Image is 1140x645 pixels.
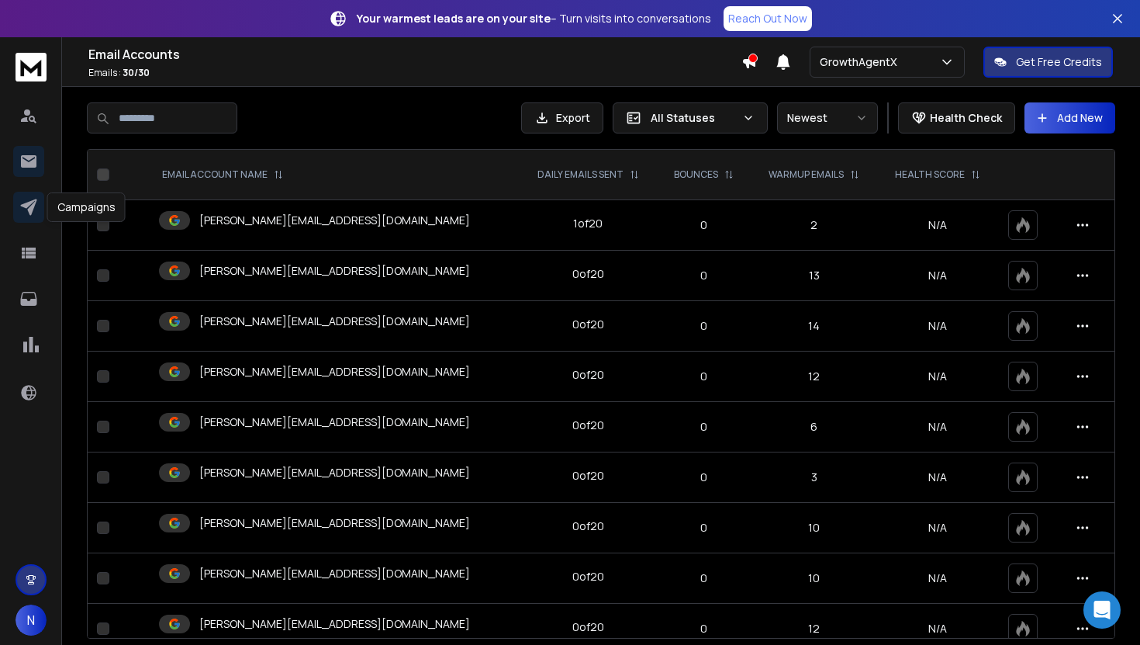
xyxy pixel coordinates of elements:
[572,266,604,282] div: 0 of 20
[199,263,470,279] p: [PERSON_NAME][EMAIL_ADDRESS][DOMAIN_NAME]
[16,605,47,636] button: N
[572,317,604,332] div: 0 of 20
[537,168,624,181] p: DAILY EMAILS SENT
[886,470,989,485] p: N/A
[16,53,47,81] img: logo
[199,465,470,480] p: [PERSON_NAME][EMAIL_ADDRESS][DOMAIN_NAME]
[572,619,604,635] div: 0 of 20
[728,11,807,26] p: Reach Out Now
[357,11,711,26] p: – Turn visits into conversations
[572,468,604,484] div: 0 of 20
[162,168,283,181] div: EMAIL ACCOUNT NAME
[751,352,878,402] td: 12
[667,369,741,384] p: 0
[751,301,878,352] td: 14
[886,570,989,586] p: N/A
[199,314,470,329] p: [PERSON_NAME][EMAIL_ADDRESS][DOMAIN_NAME]
[886,318,989,334] p: N/A
[572,418,604,433] div: 0 of 20
[47,192,126,222] div: Campaigns
[751,402,878,453] td: 6
[820,54,903,70] p: GrowthAgentX
[199,515,470,531] p: [PERSON_NAME][EMAIL_ADDRESS][DOMAIN_NAME]
[751,453,878,503] td: 3
[199,364,470,380] p: [PERSON_NAME][EMAIL_ADDRESS][DOMAIN_NAME]
[572,569,604,584] div: 0 of 20
[667,217,741,233] p: 0
[667,268,741,283] p: 0
[88,45,741,64] h1: Email Accounts
[1016,54,1102,70] p: Get Free Credits
[769,168,844,181] p: WARMUP EMAILS
[751,251,878,301] td: 13
[199,213,470,228] p: [PERSON_NAME][EMAIL_ADDRESS][DOMAIN_NAME]
[751,553,878,604] td: 10
[886,520,989,536] p: N/A
[898,102,1015,134] button: Health Check
[983,47,1113,78] button: Get Free Credits
[886,419,989,435] p: N/A
[573,216,603,231] div: 1 of 20
[777,102,878,134] button: Newest
[199,566,470,581] p: [PERSON_NAME][EMAIL_ADDRESS][DOMAIN_NAME]
[886,621,989,636] p: N/A
[886,217,989,233] p: N/A
[930,110,1002,126] p: Health Check
[667,570,741,586] p: 0
[895,168,965,181] p: HEALTH SCORE
[123,66,150,79] span: 30 / 30
[88,67,741,79] p: Emails :
[751,503,878,553] td: 10
[1024,102,1115,134] button: Add New
[886,369,989,384] p: N/A
[724,6,812,31] a: Reach Out Now
[886,268,989,283] p: N/A
[667,318,741,334] p: 0
[651,110,736,126] p: All Statuses
[667,419,741,435] p: 0
[751,200,878,251] td: 2
[667,470,741,485] p: 0
[667,621,741,636] p: 0
[199,414,470,430] p: [PERSON_NAME][EMAIL_ADDRESS][DOMAIN_NAME]
[357,11,551,26] strong: Your warmest leads are on your site
[572,518,604,534] div: 0 of 20
[674,168,718,181] p: BOUNCES
[199,616,470,632] p: [PERSON_NAME][EMAIL_ADDRESS][DOMAIN_NAME]
[572,367,604,383] div: 0 of 20
[667,520,741,536] p: 0
[1083,591,1121,629] div: Open Intercom Messenger
[521,102,603,134] button: Export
